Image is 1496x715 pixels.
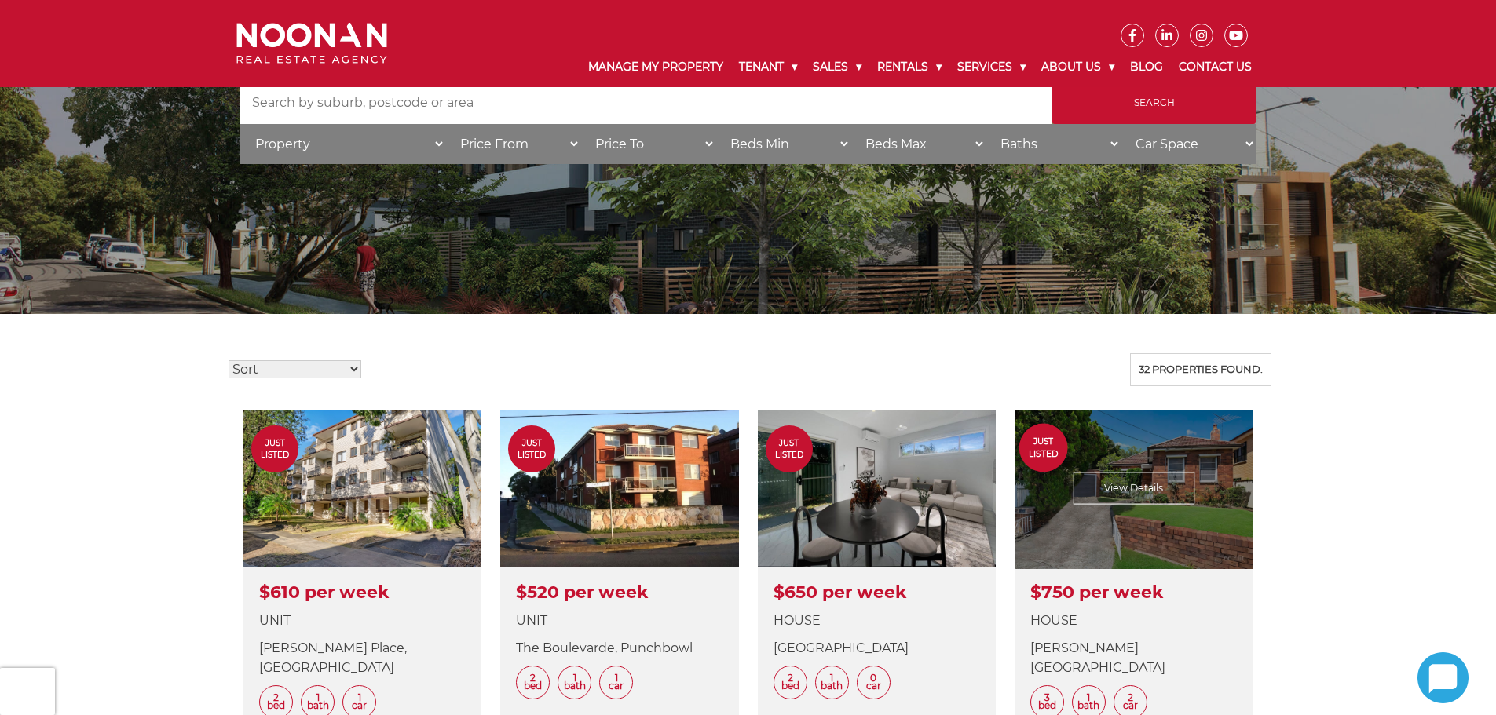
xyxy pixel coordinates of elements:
div: 32 properties found. [1130,353,1271,386]
a: Tenant [731,47,805,87]
span: Just Listed [508,437,555,461]
a: Services [949,47,1033,87]
span: Just Listed [251,437,298,461]
a: Manage My Property [580,47,731,87]
a: Contact Us [1171,47,1260,87]
a: About Us [1033,47,1122,87]
a: Blog [1122,47,1171,87]
span: Just Listed [766,437,813,461]
input: Search by suburb, postcode or area [240,82,1052,124]
img: Noonan Real Estate Agency [236,23,387,64]
a: Rentals [869,47,949,87]
a: Sales [805,47,869,87]
input: Search [1052,82,1256,124]
select: Sort Listings [229,360,361,378]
